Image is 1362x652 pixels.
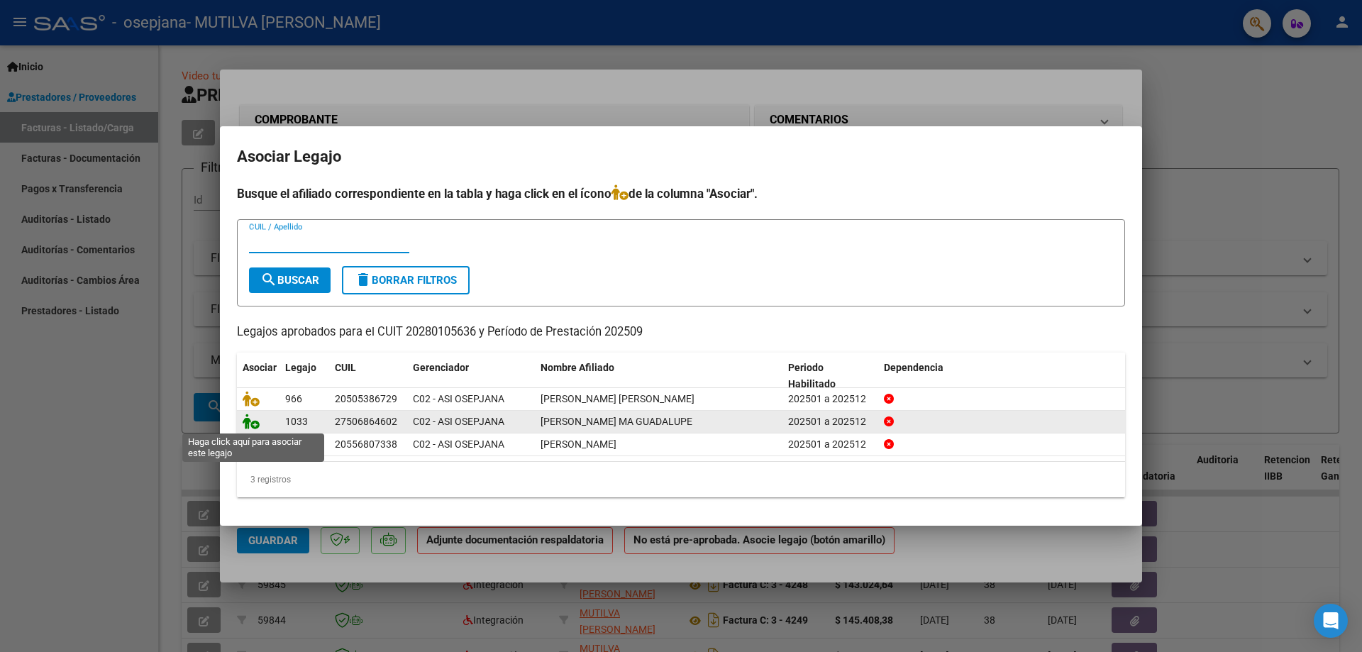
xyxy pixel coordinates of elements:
[413,416,504,427] span: C02 - ASI OSEPJANA
[335,436,397,453] div: 20556807338
[335,414,397,430] div: 27506864602
[541,416,692,427] span: FOJO M­A GUADALUPE
[335,362,356,373] span: CUIL
[884,362,943,373] span: Dependencia
[413,393,504,404] span: C02 - ASI OSEPJANA
[335,391,397,407] div: 20505386729
[413,362,469,373] span: Gerenciador
[788,362,836,389] span: Periodo Habilitado
[237,462,1125,497] div: 3 registros
[260,271,277,288] mat-icon: search
[355,274,457,287] span: Borrar Filtros
[285,416,308,427] span: 1033
[878,353,1126,399] datatable-header-cell: Dependencia
[1314,604,1348,638] div: Open Intercom Messenger
[279,353,329,399] datatable-header-cell: Legajo
[407,353,535,399] datatable-header-cell: Gerenciador
[285,393,302,404] span: 966
[237,184,1125,203] h4: Busque el afiliado correspondiente en la tabla y haga click en el ícono de la columna "Asociar".
[260,274,319,287] span: Buscar
[788,414,873,430] div: 202501 a 202512
[243,362,277,373] span: Asociar
[541,393,694,404] span: MAONE ENZO MARTIN
[285,438,308,450] span: 1077
[782,353,878,399] datatable-header-cell: Periodo Habilitado
[285,362,316,373] span: Legajo
[329,353,407,399] datatable-header-cell: CUIL
[237,353,279,399] datatable-header-cell: Asociar
[413,438,504,450] span: C02 - ASI OSEPJANA
[541,362,614,373] span: Nombre Afiliado
[355,271,372,288] mat-icon: delete
[788,436,873,453] div: 202501 a 202512
[788,391,873,407] div: 202501 a 202512
[535,353,782,399] datatable-header-cell: Nombre Afiliado
[237,143,1125,170] h2: Asociar Legajo
[237,324,1125,341] p: Legajos aprobados para el CUIT 20280105636 y Período de Prestación 202509
[249,267,331,293] button: Buscar
[541,438,616,450] span: LAVENA AXEL DANIEL
[342,266,470,294] button: Borrar Filtros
